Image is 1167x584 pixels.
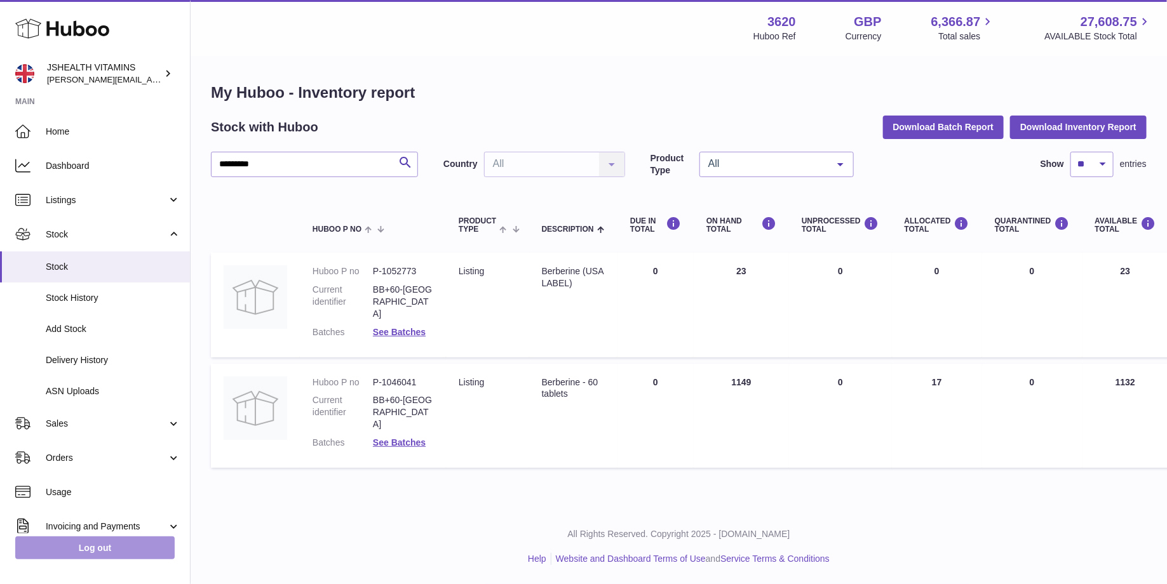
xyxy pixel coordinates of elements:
[201,528,1157,540] p: All Rights Reserved. Copyright 2025 - [DOMAIN_NAME]
[528,554,546,564] a: Help
[46,418,167,430] span: Sales
[47,74,255,84] span: [PERSON_NAME][EMAIL_ADDRESS][DOMAIN_NAME]
[789,253,892,357] td: 0
[542,225,594,234] span: Description
[15,64,34,83] img: francesca@jshealthvitamins.com
[373,437,426,448] a: See Batches
[47,62,161,86] div: JSHEALTH VITAMINS
[706,216,776,234] div: ON HAND Total
[1030,377,1035,387] span: 0
[459,266,484,276] span: listing
[1030,266,1035,276] span: 0
[938,30,995,43] span: Total sales
[313,326,373,338] dt: Batches
[1120,158,1147,170] span: entries
[313,284,373,320] dt: Current identifier
[46,452,167,464] span: Orders
[46,126,180,138] span: Home
[694,253,789,357] td: 23
[1010,116,1147,138] button: Download Inventory Report
[46,323,180,335] span: Add Stock
[846,30,882,43] div: Currency
[313,394,373,430] dt: Current identifier
[931,13,981,30] span: 6,366.87
[313,225,361,234] span: Huboo P no
[883,116,1004,138] button: Download Batch Report
[1044,30,1152,43] span: AVAILABLE Stock Total
[313,376,373,388] dt: Huboo P no
[1044,13,1152,43] a: 27,608.75 AVAILABLE Stock Total
[551,553,830,565] li: and
[459,217,496,234] span: Product Type
[854,13,881,30] strong: GBP
[46,486,180,498] span: Usage
[313,265,373,277] dt: Huboo P no
[459,377,484,387] span: listing
[705,157,828,170] span: All
[224,376,287,440] img: product image
[373,327,426,337] a: See Batches
[651,152,693,176] label: Product Type
[373,284,433,320] dd: BB+60-[GEOGRAPHIC_DATA]
[46,292,180,304] span: Stock History
[46,229,167,241] span: Stock
[373,376,433,388] dd: P-1046041
[211,83,1147,103] h1: My Huboo - Inventory report
[1081,13,1137,30] span: 27,608.75
[46,160,180,172] span: Dashboard
[767,13,796,30] strong: 3620
[46,385,180,397] span: ASN Uploads
[892,253,982,357] td: 0
[556,554,706,564] a: Website and Dashboard Terms of Use
[630,216,681,234] div: DUE IN TOTAL
[617,253,694,357] td: 0
[694,364,789,468] td: 1149
[46,194,167,206] span: Listings
[995,216,1070,234] div: QUARANTINED Total
[15,536,175,559] a: Log out
[720,554,830,564] a: Service Terms & Conditions
[542,376,605,401] div: Berberine - 60 tablets
[211,119,318,136] h2: Stock with Huboo
[931,13,995,43] a: 6,366.87 Total sales
[443,158,478,170] label: Country
[789,364,892,468] td: 0
[373,265,433,277] dd: P-1052773
[753,30,796,43] div: Huboo Ref
[905,216,969,234] div: ALLOCATED Total
[46,521,167,533] span: Invoicing and Payments
[1041,158,1064,170] label: Show
[802,216,879,234] div: UNPROCESSED Total
[617,364,694,468] td: 0
[542,265,605,289] div: Berberine (USA LABEL)
[892,364,982,468] td: 17
[373,394,433,430] dd: BB+60-[GEOGRAPHIC_DATA]
[46,354,180,366] span: Delivery History
[313,437,373,449] dt: Batches
[224,265,287,329] img: product image
[1095,216,1156,234] div: AVAILABLE Total
[46,261,180,273] span: Stock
